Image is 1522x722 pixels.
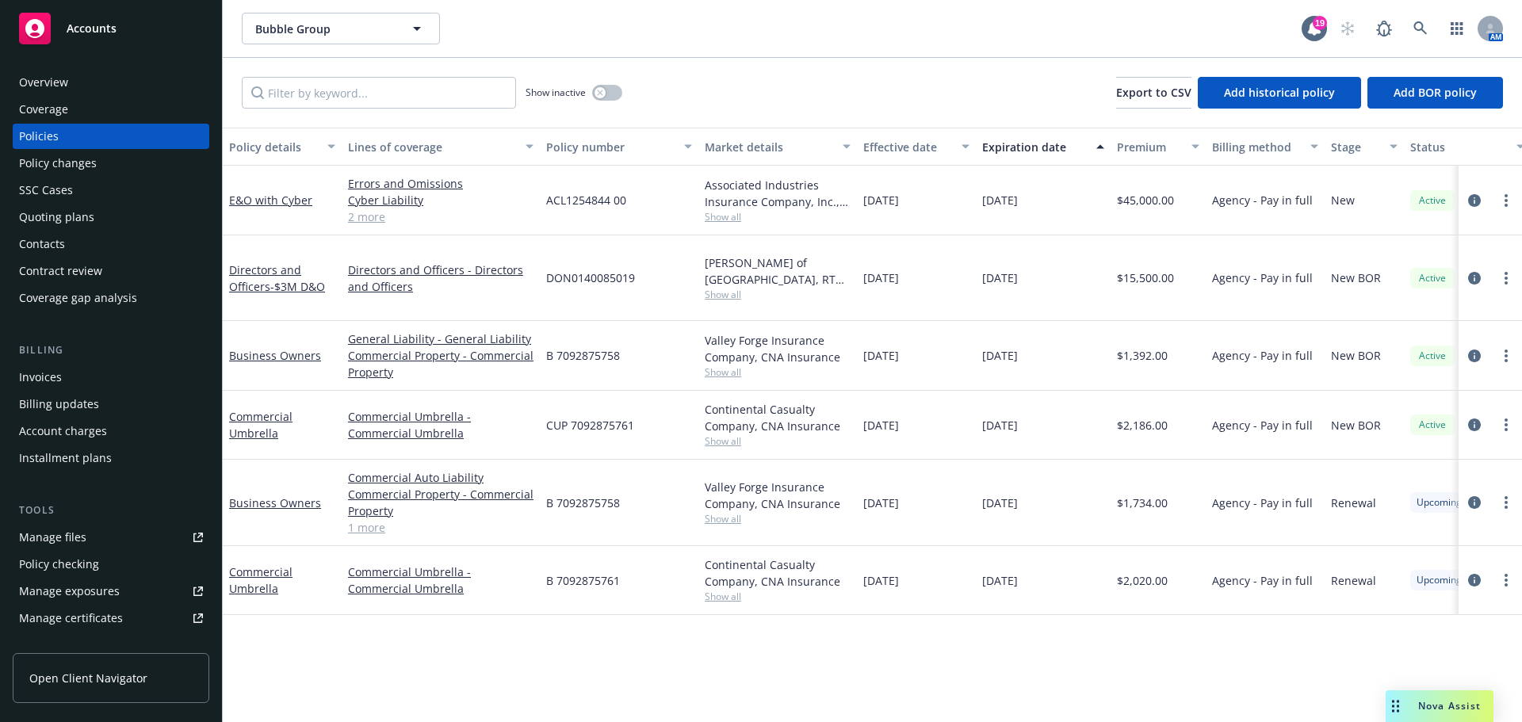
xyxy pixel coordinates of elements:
[13,342,209,358] div: Billing
[1212,192,1313,208] span: Agency - Pay in full
[1394,85,1477,100] span: Add BOR policy
[540,128,698,166] button: Policy number
[1117,495,1168,511] span: $1,734.00
[13,231,209,257] a: Contacts
[1117,417,1168,434] span: $2,186.00
[982,139,1087,155] div: Expiration date
[1224,85,1335,100] span: Add historical policy
[19,124,59,149] div: Policies
[13,204,209,230] a: Quoting plans
[13,258,209,284] a: Contract review
[705,254,851,288] div: [PERSON_NAME] of [GEOGRAPHIC_DATA], RT Specialty Insurance Services, LLC (RSG Specialty, LLC)
[270,279,325,294] span: - $3M D&O
[19,204,94,230] div: Quoting plans
[705,434,851,448] span: Show all
[1465,191,1484,210] a: circleInformation
[1117,269,1174,286] span: $15,500.00
[1417,349,1448,363] span: Active
[863,192,899,208] span: [DATE]
[1497,346,1516,365] a: more
[13,124,209,149] a: Policies
[705,177,851,210] div: Associated Industries Insurance Company, Inc., AmTrust Financial Services, Amwins
[229,495,321,510] a: Business Owners
[19,579,120,604] div: Manage exposures
[1198,77,1361,109] button: Add historical policy
[348,486,533,519] a: Commercial Property - Commercial Property
[1117,347,1168,364] span: $1,392.00
[1497,571,1516,590] a: more
[1331,192,1355,208] span: New
[982,572,1018,589] span: [DATE]
[1313,16,1327,30] div: 19
[348,330,533,347] a: General Liability - General Liability
[1331,347,1381,364] span: New BOR
[1212,139,1301,155] div: Billing method
[348,563,533,597] a: Commercial Umbrella - Commercial Umbrella
[1212,417,1313,434] span: Agency - Pay in full
[223,128,342,166] button: Policy details
[67,22,117,35] span: Accounts
[242,77,516,109] input: Filter by keyword...
[1465,571,1484,590] a: circleInformation
[348,139,516,155] div: Lines of coverage
[1497,415,1516,434] a: more
[1417,418,1448,432] span: Active
[705,479,851,512] div: Valley Forge Insurance Company, CNA Insurance
[1465,415,1484,434] a: circleInformation
[19,285,137,311] div: Coverage gap analysis
[13,70,209,95] a: Overview
[982,192,1018,208] span: [DATE]
[242,13,440,44] button: Bubble Group
[13,6,209,51] a: Accounts
[1325,128,1404,166] button: Stage
[982,347,1018,364] span: [DATE]
[546,417,634,434] span: CUP 7092875761
[348,192,533,208] a: Cyber Liability
[982,495,1018,511] span: [DATE]
[19,70,68,95] div: Overview
[705,332,851,365] div: Valley Forge Insurance Company, CNA Insurance
[1410,139,1507,155] div: Status
[698,128,857,166] button: Market details
[19,151,97,176] div: Policy changes
[1116,77,1191,109] button: Export to CSV
[1465,346,1484,365] a: circleInformation
[863,417,899,434] span: [DATE]
[982,417,1018,434] span: [DATE]
[348,347,533,380] a: Commercial Property - Commercial Property
[348,208,533,225] a: 2 more
[13,418,209,444] a: Account charges
[1332,13,1363,44] a: Start snowing
[29,670,147,686] span: Open Client Navigator
[863,347,899,364] span: [DATE]
[229,139,318,155] div: Policy details
[863,269,899,286] span: [DATE]
[546,192,626,208] span: ACL1254844 00
[705,365,851,379] span: Show all
[1212,572,1313,589] span: Agency - Pay in full
[1111,128,1206,166] button: Premium
[1331,269,1381,286] span: New BOR
[1116,85,1191,100] span: Export to CSV
[19,525,86,550] div: Manage files
[13,605,209,631] a: Manage certificates
[229,409,293,441] a: Commercial Umbrella
[229,564,293,596] a: Commercial Umbrella
[229,348,321,363] a: Business Owners
[13,525,209,550] a: Manage files
[857,128,976,166] button: Effective date
[705,556,851,590] div: Continental Casualty Company, CNA Insurance
[976,128,1111,166] button: Expiration date
[13,151,209,176] a: Policy changes
[1441,13,1473,44] a: Switch app
[1368,13,1400,44] a: Report a Bug
[863,572,899,589] span: [DATE]
[546,495,620,511] span: B 7092875758
[1212,495,1313,511] span: Agency - Pay in full
[1465,269,1484,288] a: circleInformation
[863,495,899,511] span: [DATE]
[705,512,851,525] span: Show all
[13,392,209,417] a: Billing updates
[13,632,209,658] a: Manage claims
[19,258,102,284] div: Contract review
